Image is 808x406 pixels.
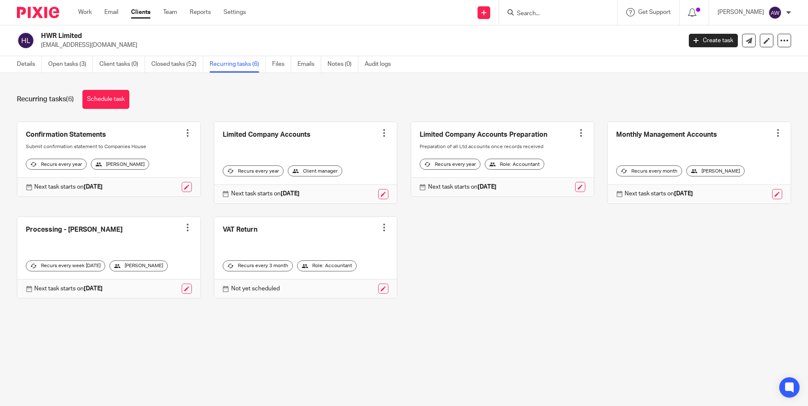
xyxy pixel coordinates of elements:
div: Role: Accountant [485,159,544,170]
p: Not yet scheduled [231,284,280,293]
div: Recurs every month [616,165,682,176]
span: Get Support [638,9,671,15]
a: Recurring tasks (6) [210,56,266,73]
input: Search [516,10,592,18]
a: Open tasks (3) [48,56,93,73]
a: Details [17,56,42,73]
div: Role: Accountant [297,260,357,271]
strong: [DATE] [281,191,300,197]
p: Next task starts on [34,284,103,293]
div: Recurs every 3 month [223,260,293,271]
div: Recurs every year [420,159,480,170]
a: Email [104,8,118,16]
a: Work [78,8,92,16]
img: svg%3E [17,32,35,49]
a: Notes (0) [328,56,358,73]
p: [EMAIL_ADDRESS][DOMAIN_NAME] [41,41,676,49]
a: Reports [190,8,211,16]
span: (6) [66,96,74,103]
a: Client tasks (0) [99,56,145,73]
p: Next task starts on [231,189,300,198]
h1: Recurring tasks [17,95,74,104]
p: Next task starts on [428,183,497,191]
a: Schedule task [82,90,129,109]
strong: [DATE] [478,184,497,190]
strong: [DATE] [84,184,103,190]
a: Emails [298,56,321,73]
p: Next task starts on [34,183,103,191]
div: Recurs every week [DATE] [26,260,105,271]
div: [PERSON_NAME] [109,260,168,271]
h2: HWR Limited [41,32,549,41]
p: Next task starts on [625,189,693,198]
a: Clients [131,8,150,16]
p: [PERSON_NAME] [718,8,764,16]
div: [PERSON_NAME] [686,165,745,176]
a: Files [272,56,291,73]
img: svg%3E [768,6,782,19]
a: Settings [224,8,246,16]
div: Client manager [288,165,342,176]
a: Audit logs [365,56,397,73]
div: Recurs every year [26,159,87,170]
div: [PERSON_NAME] [91,159,149,170]
strong: [DATE] [84,286,103,292]
a: Closed tasks (52) [151,56,203,73]
strong: [DATE] [674,191,693,197]
a: Create task [689,34,738,47]
a: Team [163,8,177,16]
img: Pixie [17,7,59,18]
div: Recurs every year [223,165,284,176]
